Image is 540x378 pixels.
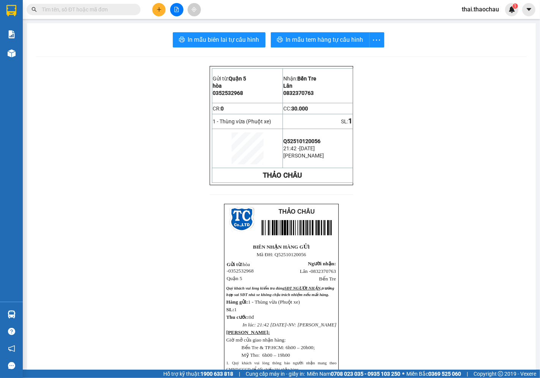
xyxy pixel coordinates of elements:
span: [DATE] [299,145,315,151]
span: 0352532968 [213,90,243,96]
span: Quận 5 [229,76,246,82]
p: Nhận: [59,8,113,15]
button: printerIn mẫu biên lai tự cấu hình [173,32,265,47]
input: Tìm tên, số ĐT hoặc mã đơn [42,5,131,14]
span: NV: [PERSON_NAME] [288,322,336,328]
span: Mã ĐH: Q52510120056 [257,252,306,257]
strong: [PERSON_NAME]: [226,329,270,335]
span: hòa - [227,261,254,274]
span: Giờ mở cửa giao nhận hàng: [226,337,286,343]
span: Thu cước: [226,314,249,320]
strong: 1900 633 818 [201,371,233,377]
img: icon-new-feature [508,6,515,13]
span: Q52510120056 [283,138,321,144]
sup: 1 [513,3,518,9]
span: In mẫu biên lai tự cấu hình [188,35,259,44]
p: Nhận: [283,76,352,82]
span: 0 [12,38,16,46]
span: SĐT NGƯỜI NHẬN, [284,286,322,290]
span: aim [191,7,197,12]
span: caret-down [526,6,532,13]
strong: Hàng gửi: [226,299,248,305]
img: warehouse-icon [8,310,16,318]
img: logo [229,207,254,232]
span: 1 [234,307,237,312]
span: 1 - Thùng vừa (Phuột xe) [248,299,300,305]
span: 30.000 [291,106,308,112]
strong: THẢO CHÂU [263,171,302,180]
span: Hỗ trợ kỹ thuật: [163,370,233,378]
span: question-circle [8,328,15,335]
span: ⚪️ [402,372,404,375]
img: warehouse-icon [8,49,16,57]
span: Lân [59,16,69,24]
span: Cung cấp máy in - giấy in: [246,370,305,378]
span: 1 - Thùng vừa (Phuột xe) [213,118,271,124]
span: Miền Bắc [406,370,461,378]
span: message [8,362,15,369]
img: solution-icon [8,30,16,38]
span: Bến Tre & TP.HCM: 6h00 – 20h00; [242,345,315,350]
span: file-add [174,7,179,12]
span: In mẫu tem hàng tự cấu hình [286,35,363,44]
span: Lân - [300,268,336,274]
span: more [369,35,384,45]
span: SL: [341,118,348,124]
span: Người nhận: [308,261,336,266]
td: CR: [212,103,283,114]
span: [PERSON_NAME] [283,153,324,159]
span: 30.000 [68,38,87,46]
span: 0832370763 [59,25,93,32]
button: caret-down [522,3,535,16]
span: 1 [109,52,113,61]
button: plus [152,3,166,16]
span: copyright [498,371,503,376]
td: CR: [3,37,58,47]
p: Gửi từ: [213,76,282,82]
span: Mỹ Tho: 6h00 – 19h00 [242,352,290,358]
span: Quận 5 [21,8,41,15]
button: aim [188,3,201,16]
span: printer [179,36,185,44]
span: THẢO CHÂU [279,208,315,215]
span: SL: [226,307,234,312]
span: Miền Nam [307,370,400,378]
span: plus [156,7,162,12]
span: 0352532968 [228,268,254,274]
span: notification [8,345,15,352]
span: 0352532968 [3,25,37,32]
span: 0832370763 [311,268,336,274]
span: 1 [348,117,352,125]
span: SL: [100,53,109,60]
span: | [467,370,468,378]
span: Gửi từ: [227,261,243,267]
p: Gửi từ: [3,8,58,15]
strong: 0708 023 035 - 0935 103 250 [331,371,400,377]
span: 0 [221,106,224,112]
button: printerIn mẫu tem hàng tự cấu hình [271,32,369,47]
span: 1 [514,3,516,9]
span: Bến Tre [75,8,96,15]
span: 0832370763 [283,90,314,96]
button: more [369,32,384,47]
button: file-add [170,3,183,16]
img: logo-vxr [6,5,16,16]
td: CC: [283,103,353,114]
span: - [287,322,288,328]
span: 1 - Thùng vừa (Phuột xe) [3,49,40,64]
strong: BIÊN NHẬN HÀNG GỬI [253,244,310,250]
td: CC: [58,37,113,47]
span: Lân [283,83,292,89]
span: In lúc: 21:42 [243,322,269,328]
span: thai.thaochau [456,5,505,14]
span: 21:42 - [283,145,299,151]
span: Quận 5 [227,276,242,281]
span: Bến Tre [297,76,316,82]
span: Quý khách vui lòng kiểm tra đúng trường hợp sai SĐT nhà xe không chịu trách nhiệm nếu... [226,286,334,297]
strong: 0369 525 060 [428,371,461,377]
span: 0đ [249,314,254,320]
span: | [239,370,240,378]
span: hòa [3,16,13,24]
span: [DATE] [270,322,287,328]
span: Bến Tre [319,276,336,282]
